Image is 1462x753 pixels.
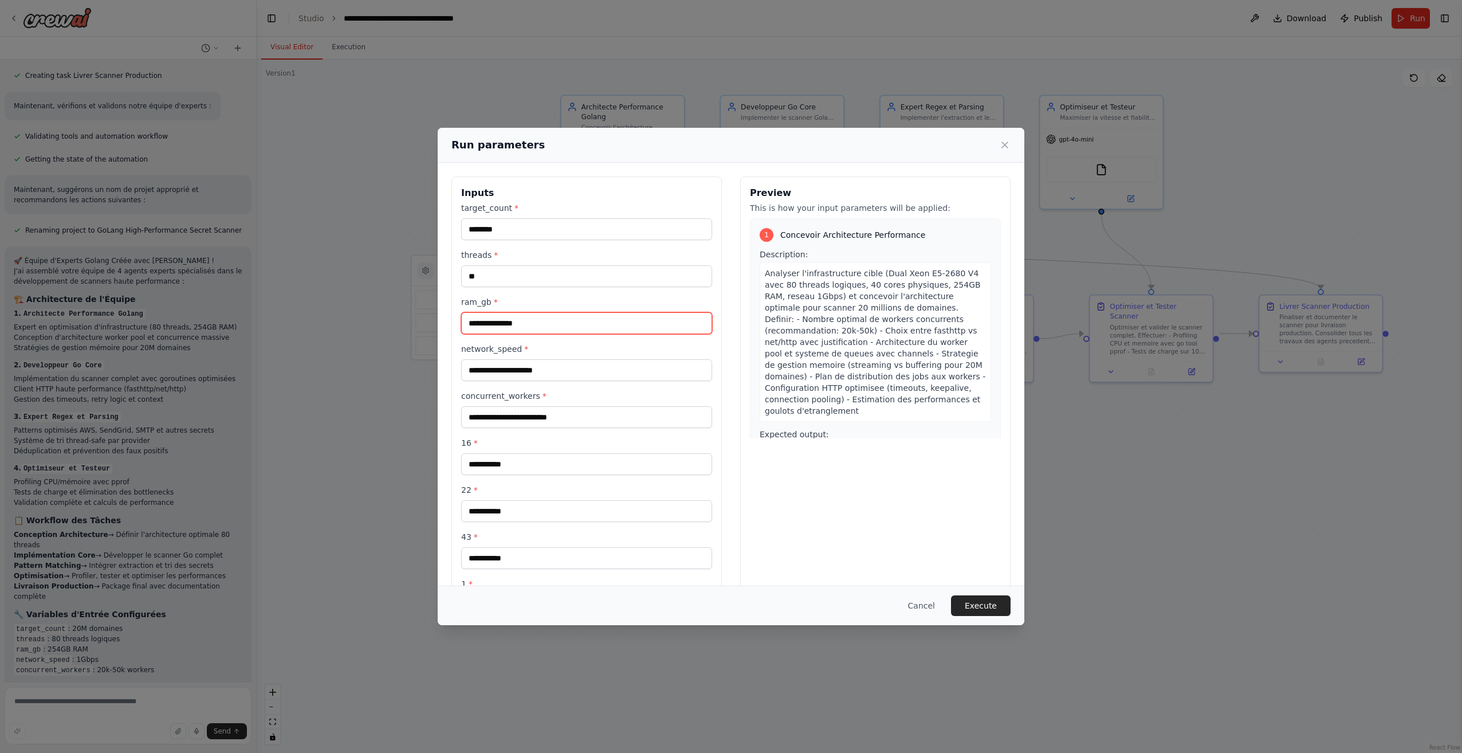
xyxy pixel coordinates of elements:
[461,531,712,543] label: 43
[760,228,773,242] div: 1
[461,437,712,449] label: 16
[461,296,712,308] label: ram_gb
[461,484,712,496] label: 22
[760,430,829,439] span: Expected output:
[461,202,712,214] label: target_count
[750,202,1001,214] p: This is how your input parameters will be applied:
[780,229,925,241] span: Concevoir Architecture Performance
[461,249,712,261] label: threads
[461,578,712,590] label: 1
[461,343,712,355] label: network_speed
[461,186,712,200] h3: Inputs
[765,269,985,415] span: Analyser l'infrastructure cible (Dual Xeon E5-2680 V4 avec 80 threads logiques, 40 cores physique...
[760,250,808,259] span: Description:
[951,595,1011,616] button: Execute
[461,390,712,402] label: concurrent_workers
[750,186,1001,200] h3: Preview
[899,595,944,616] button: Cancel
[451,137,545,153] h2: Run parameters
